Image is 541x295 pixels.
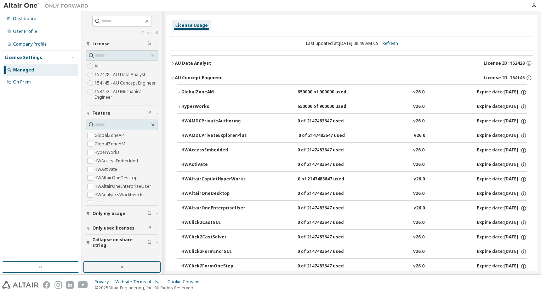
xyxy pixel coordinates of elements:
div: v26.0 [414,176,425,183]
div: 0 of 2147483647 used [297,249,361,255]
div: 650000 of 900000 used [297,89,361,96]
div: 0 of 2147483647 used [297,263,361,270]
span: Clear filter [147,41,152,47]
button: HWAccessEmbedded0 of 2147483647 usedv26.0Expire date:[DATE] [181,143,527,158]
label: GlobalZoneAP [95,131,125,140]
div: License Settings [5,55,42,60]
div: AU Data Analyst [175,60,211,66]
button: HWAMDCPrivateAuthoring0 of 2147483647 usedv26.0Expire date:[DATE] [181,114,527,129]
div: 0 of 2147483647 used [297,220,361,226]
div: HWActivate [181,162,245,168]
button: Feature [86,105,158,121]
div: v26.0 [413,118,425,125]
div: HWClick2FormIncrGUI [181,249,245,255]
img: youtube.svg [78,281,88,289]
div: 0 of 2147483647 used [297,234,361,241]
span: Clear filter [147,110,152,116]
div: 0 of 2147483647 used [297,162,361,168]
div: Expire date: [DATE] [477,118,527,125]
span: Clear filter [147,240,152,245]
span: Collapse on share string [92,237,147,248]
div: HWAMDCPrivateExplorerPlus [181,133,247,139]
button: HWAltairCopilotHyperWorks0 of 2147483647 usedv26.0Expire date:[DATE] [181,172,527,187]
div: Expire date: [DATE] [477,249,527,255]
div: GlobalZoneAM [181,89,245,96]
div: Dashboard [13,16,36,22]
label: HyperWorks [95,148,121,157]
div: Expire date: [DATE] [477,89,527,96]
div: HWAltairCopilotHyperWorks [181,176,246,183]
div: HWAccessEmbedded [181,147,245,154]
img: linkedin.svg [66,281,74,289]
div: Expire date: [DATE] [477,147,527,154]
div: v26.0 [414,133,425,139]
div: HyperWorks [181,104,245,110]
div: Expire date: [DATE] [477,191,527,197]
div: Expire date: [DATE] [477,176,527,183]
div: HWClick2CastGUI [181,220,245,226]
div: Expire date: [DATE] [477,133,527,139]
div: User Profile [13,29,37,34]
button: Only my usage [86,206,158,221]
button: HWClick2FormOneStep0 of 2147483647 usedv26.0Expire date:[DATE] [181,259,527,274]
span: Only used licenses [92,225,135,231]
div: v26.0 [413,263,425,270]
button: Collapse on share string [86,235,158,250]
label: HWAccessEmbedded [95,157,139,165]
label: 152428 - AU Data Analyst [95,70,147,79]
div: Expire date: [DATE] [477,104,527,110]
label: HWAltairOneEnterpriseUser [95,182,153,191]
img: instagram.svg [55,281,62,289]
div: Expire date: [DATE] [477,234,527,241]
span: Clear filter [147,225,152,231]
button: HWAltairOneEnterpriseUser0 of 2147483647 usedv26.0Expire date:[DATE] [181,201,527,216]
div: 0 of 2147483647 used [297,191,361,197]
div: Expire date: [DATE] [477,220,527,226]
div: v26.0 [413,147,425,154]
label: 154145 - AU Concept Engineer [95,79,157,87]
div: 0 of 2147483647 used [298,133,362,139]
a: Clear all [86,30,158,36]
div: HWClick2FormOneStep [181,263,245,270]
div: 0 of 2147483647 used [297,147,361,154]
p: © 2025 Altair Engineering, Inc. All Rights Reserved. [95,285,204,291]
span: License [92,41,110,47]
button: HWClick2FormIncrGUI0 of 2147483647 usedv26.0Expire date:[DATE] [181,244,527,260]
button: HWAltairOneDesktop0 of 2147483647 usedv26.0Expire date:[DATE] [181,186,527,202]
button: HWClick2CastGUI0 of 2147483647 usedv26.0Expire date:[DATE] [181,215,527,231]
div: Privacy [95,279,115,285]
div: 650000 of 900000 used [297,104,361,110]
div: v26.0 [414,205,425,212]
div: v26.0 [413,249,425,255]
div: v26.0 [413,220,425,226]
button: HyperWorks650000 of 900000 usedv26.0Expire date:[DATE] [177,99,527,115]
div: 0 of 2147483647 used [297,118,361,125]
span: Clear filter [147,211,152,216]
div: Managed [13,67,34,73]
div: v26.0 [413,162,425,168]
button: HWActivate0 of 2147483647 usedv26.0Expire date:[DATE] [181,157,527,173]
button: AU Data AnalystLicense ID: 152428 [171,56,533,71]
label: HWAltairOneDesktop [95,174,139,182]
div: Expire date: [DATE] [477,205,527,212]
button: GlobalZoneAM650000 of 900000 usedv26.0Expire date:[DATE] [177,85,527,100]
div: HWAMDCPrivateAuthoring [181,118,245,125]
div: v26.0 [413,104,425,110]
label: HWAnalyticsWorkbench [95,191,144,199]
img: altair_logo.svg [2,281,39,289]
div: Last updated at: [DATE] 08:49 AM CST [171,36,533,51]
button: License [86,36,158,52]
span: License ID: 152428 [484,60,525,66]
div: 0 of 2147483647 used [297,205,361,212]
button: AU Concept EngineerLicense ID: 154145 [171,70,533,86]
button: Only used licenses [86,220,158,236]
div: v26.0 [413,191,425,197]
label: HWActivate [95,165,119,174]
label: 158452 - AU Mechanical Engineer [95,87,158,102]
label: HWCompose [95,199,123,208]
label: GlobalZoneAM [95,140,127,148]
span: Only my usage [92,211,125,216]
span: Feature [92,110,110,116]
div: Company Profile [13,41,47,47]
div: HWAltairOneEnterpriseUser [181,205,245,212]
